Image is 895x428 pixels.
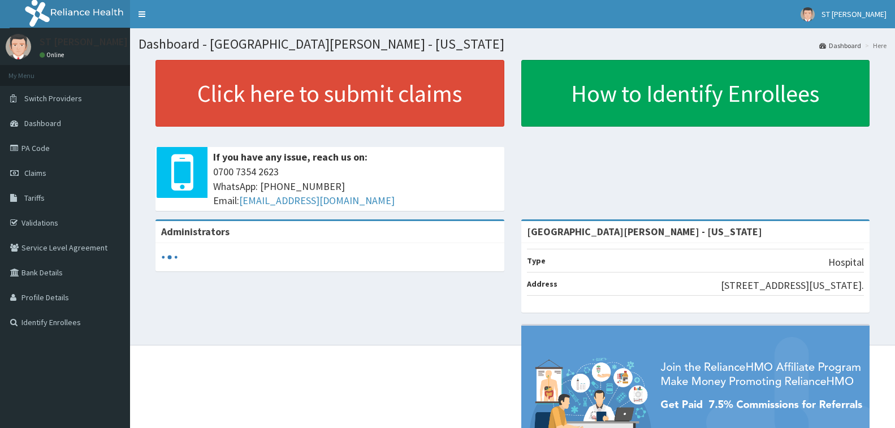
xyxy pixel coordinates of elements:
img: User Image [6,34,31,59]
span: Switch Providers [24,93,82,103]
b: Administrators [161,225,230,238]
p: Hospital [828,255,864,270]
span: ST [PERSON_NAME] [822,9,887,19]
a: Click here to submit claims [155,60,504,127]
p: ST [PERSON_NAME] [40,37,128,47]
li: Here [862,41,887,50]
span: Tariffs [24,193,45,203]
a: Online [40,51,67,59]
span: Dashboard [24,118,61,128]
b: Address [527,279,557,289]
h1: Dashboard - [GEOGRAPHIC_DATA][PERSON_NAME] - [US_STATE] [139,37,887,51]
strong: [GEOGRAPHIC_DATA][PERSON_NAME] - [US_STATE] [527,225,762,238]
svg: audio-loading [161,249,178,266]
span: Claims [24,168,46,178]
p: [STREET_ADDRESS][US_STATE]. [721,278,864,293]
span: 0700 7354 2623 WhatsApp: [PHONE_NUMBER] Email: [213,165,499,208]
b: Type [527,256,546,266]
b: If you have any issue, reach us on: [213,150,367,163]
img: User Image [801,7,815,21]
a: How to Identify Enrollees [521,60,870,127]
a: Dashboard [819,41,861,50]
a: [EMAIL_ADDRESS][DOMAIN_NAME] [239,194,395,207]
